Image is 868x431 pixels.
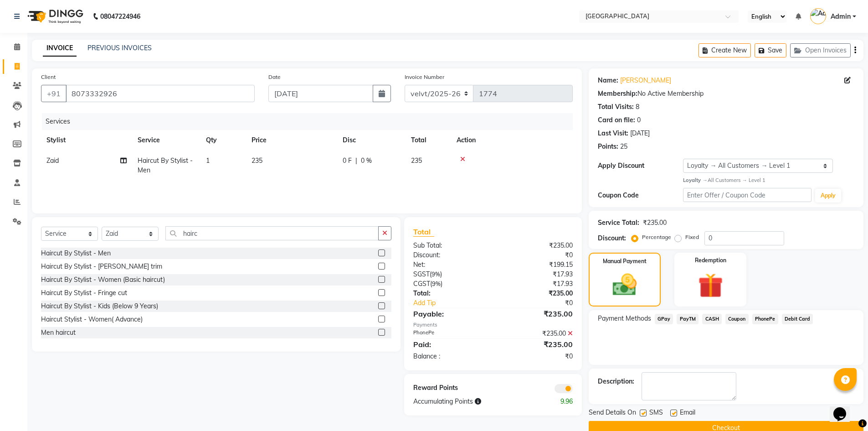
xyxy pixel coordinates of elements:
span: Payment Methods [598,314,651,323]
div: Last Visit: [598,129,628,138]
div: ( ) [406,270,493,279]
span: GPay [655,314,673,324]
span: Admin [831,12,851,21]
span: 9% [431,270,440,278]
div: Discount: [598,234,626,243]
div: Total: [406,289,493,298]
input: Search by Name/Mobile/Email/Code [66,85,255,102]
label: Percentage [642,233,671,241]
div: ₹199.15 [493,260,580,270]
th: Stylist [41,130,132,151]
span: Haircut By Stylist - Men [138,156,193,174]
div: ₹235.00 [493,339,580,350]
span: 0 % [361,156,372,166]
div: 25 [620,142,627,151]
div: ₹235.00 [493,329,580,338]
label: Manual Payment [603,257,647,265]
th: Price [246,130,337,151]
div: Discount: [406,250,493,260]
div: ₹235.00 [493,289,580,298]
div: ₹235.00 [493,241,580,250]
span: 0 F [343,156,352,166]
button: Apply [815,189,841,203]
span: | [355,156,357,166]
div: ₹0 [493,352,580,361]
img: _cash.svg [605,271,644,299]
div: Payable: [406,308,493,319]
div: ₹17.93 [493,270,580,279]
span: Debit Card [782,314,813,324]
div: Card on file: [598,115,635,125]
input: Search or Scan [165,226,379,240]
span: 235 [411,156,422,165]
div: Haircut Stylist - Women( Advance) [41,315,143,324]
a: INVOICE [43,40,77,57]
div: Haircut By Stylist - Women (Basic haircut) [41,275,165,285]
div: Accumulating Points [406,397,536,406]
span: PayTM [677,314,699,324]
div: 0 [637,115,641,125]
strong: Loyalty → [683,177,707,183]
a: Add Tip [406,298,507,308]
button: Save [755,43,786,57]
th: Total [406,130,451,151]
a: PREVIOUS INVOICES [87,44,152,52]
div: Paid: [406,339,493,350]
div: ₹0 [493,250,580,260]
iframe: chat widget [830,395,859,422]
th: Action [451,130,573,151]
div: Membership: [598,89,637,99]
span: Total [413,227,434,237]
div: Payments [413,321,572,329]
input: Enter Offer / Coupon Code [683,188,812,202]
span: Send Details On [589,408,636,419]
div: Haircut By Stylist - [PERSON_NAME] trim [41,262,162,271]
span: CGST [413,280,430,288]
div: ( ) [406,279,493,289]
span: PhonePe [752,314,778,324]
label: Client [41,73,56,81]
img: Admin [810,8,826,24]
label: Date [268,73,281,81]
div: 9.96 [536,397,580,406]
div: Description: [598,377,634,386]
div: PhonePe [406,329,493,338]
div: Net: [406,260,493,270]
div: Haircut By Stylist - Fringe cut [41,288,127,298]
label: Invoice Number [405,73,444,81]
span: 235 [252,156,262,165]
span: SGST [413,270,430,278]
label: Fixed [685,233,699,241]
img: logo [23,4,86,29]
th: Qty [200,130,246,151]
div: Haircut By Stylist - Men [41,249,111,258]
div: Points: [598,142,618,151]
span: 1 [206,156,210,165]
span: Coupon [725,314,749,324]
div: ₹0 [508,298,580,308]
div: Name: [598,76,618,85]
div: 8 [636,102,639,112]
div: [DATE] [630,129,650,138]
span: CASH [702,314,722,324]
span: 9% [432,280,441,287]
b: 08047224946 [100,4,140,29]
span: Email [680,408,695,419]
button: +91 [41,85,67,102]
div: Men haircut [41,328,76,338]
div: Reward Points [406,383,493,393]
th: Disc [337,130,406,151]
div: Haircut By Stylist - Kids (Below 9 Years) [41,301,158,311]
img: _gift.svg [690,270,731,301]
div: Balance : [406,352,493,361]
div: ₹17.93 [493,279,580,289]
th: Service [132,130,200,151]
div: Total Visits: [598,102,634,112]
div: Services [42,113,580,130]
span: Zaid [46,156,59,165]
div: ₹235.00 [643,218,667,228]
span: SMS [649,408,663,419]
div: Coupon Code [598,191,683,200]
div: Service Total: [598,218,639,228]
div: ₹235.00 [493,308,580,319]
